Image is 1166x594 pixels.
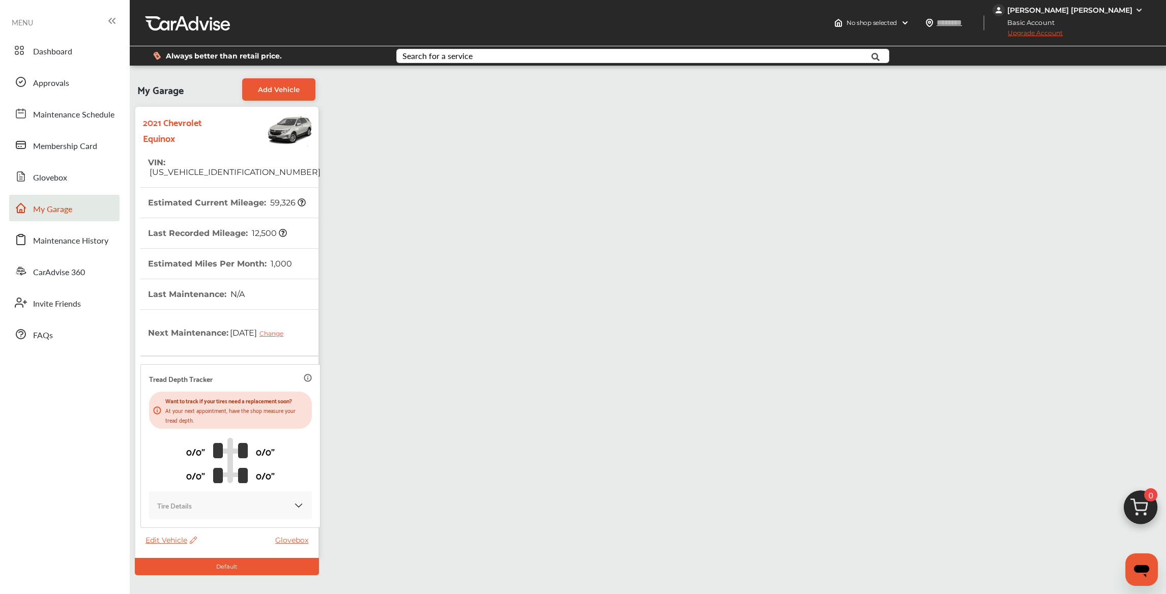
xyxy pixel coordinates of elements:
[229,289,245,299] span: N/A
[9,37,120,64] a: Dashboard
[148,167,320,177] span: [US_VEHICLE_IDENTIFICATION_NUMBER]
[250,228,287,238] span: 12,500
[137,78,184,101] span: My Garage
[9,289,120,316] a: Invite Friends
[233,112,313,147] img: Vehicle
[166,52,282,60] span: Always better than retail price.
[1144,488,1157,501] span: 0
[165,405,308,425] p: At your next appointment, have the shop measure your tread depth.
[33,329,53,342] span: FAQs
[149,373,213,384] p: Tread Depth Tracker
[242,78,315,101] a: Add Vehicle
[402,52,473,60] div: Search for a service
[258,85,300,94] span: Add Vehicle
[269,259,292,269] span: 1,000
[228,320,291,345] span: [DATE]
[148,279,245,309] th: Last Maintenance :
[1135,6,1143,14] img: WGsFRI8htEPBVLJbROoPRyZpYNWhNONpIPPETTm6eUC0GeLEiAAAAAElFTkSuQmCC
[993,4,1005,16] img: jVpblrzwTbfkPYzPPzSLxeg0AAAAASUVORK5CYII=
[983,15,984,31] img: header-divider.bc55588e.svg
[994,17,1062,28] span: Basic Account
[993,29,1063,42] span: Upgrade Account
[33,140,97,153] span: Membership Card
[256,467,275,483] p: 0/0"
[148,249,292,279] th: Estimated Miles Per Month :
[901,19,909,27] img: header-down-arrow.9dd2ce7d.svg
[186,467,205,483] p: 0/0"
[12,18,33,26] span: MENU
[9,163,120,190] a: Glovebox
[9,69,120,95] a: Approvals
[9,100,120,127] a: Maintenance Schedule
[186,443,205,459] p: 0/0"
[9,226,120,253] a: Maintenance History
[157,499,192,511] p: Tire Details
[294,500,304,511] img: KOKaJQAAAABJRU5ErkJggg==
[1007,6,1132,15] div: [PERSON_NAME] [PERSON_NAME]
[9,258,120,284] a: CarAdvise 360
[1116,486,1165,534] img: cart_icon.3d0951e8.svg
[135,558,319,575] div: Default
[925,19,934,27] img: location_vector.a44bc228.svg
[145,536,197,545] span: Edit Vehicle
[847,19,897,27] span: No shop selected
[148,218,287,248] th: Last Recorded Mileage :
[275,536,313,545] a: Glovebox
[1125,553,1158,586] iframe: Button to launch messaging window
[165,396,308,405] p: Want to track if your tires need a replacement soon?
[33,266,85,279] span: CarAdvise 360
[269,198,306,207] span: 59,326
[143,114,233,145] strong: 2021 Chevrolet Equinox
[9,195,120,221] a: My Garage
[834,19,842,27] img: header-home-logo.8d720a4f.svg
[33,234,108,248] span: Maintenance History
[213,437,248,483] img: tire_track_logo.b900bcbc.svg
[33,203,72,216] span: My Garage
[256,443,275,459] p: 0/0"
[33,77,69,90] span: Approvals
[9,132,120,158] a: Membership Card
[148,310,291,355] th: Next Maintenance :
[33,171,67,185] span: Glovebox
[9,321,120,347] a: FAQs
[148,188,306,218] th: Estimated Current Mileage :
[33,108,114,122] span: Maintenance Schedule
[153,51,161,60] img: dollor_label_vector.a70140d1.svg
[33,45,72,58] span: Dashboard
[259,330,288,337] div: Change
[148,147,320,187] th: VIN :
[33,298,81,311] span: Invite Friends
